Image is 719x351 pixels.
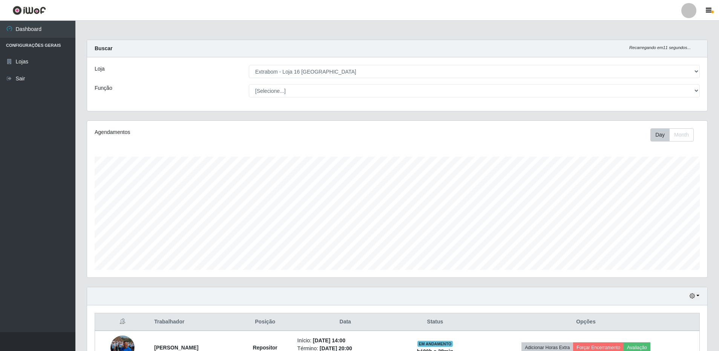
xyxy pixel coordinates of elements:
[95,84,112,92] label: Função
[238,313,293,331] th: Posição
[150,313,238,331] th: Trabalhador
[417,341,453,347] span: EM ANDAMENTO
[154,345,198,351] strong: [PERSON_NAME]
[95,45,112,51] strong: Buscar
[313,337,345,343] time: [DATE] 14:00
[650,128,700,142] div: Toolbar with button groups
[629,45,691,50] i: Recarregando em 11 segundos...
[472,313,699,331] th: Opções
[650,128,694,142] div: First group
[669,128,694,142] button: Month
[95,128,340,136] div: Agendamentos
[253,345,277,351] strong: Repositor
[293,313,398,331] th: Data
[297,337,393,345] li: Início:
[398,313,472,331] th: Status
[95,65,104,73] label: Loja
[650,128,670,142] button: Day
[12,6,46,15] img: CoreUI Logo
